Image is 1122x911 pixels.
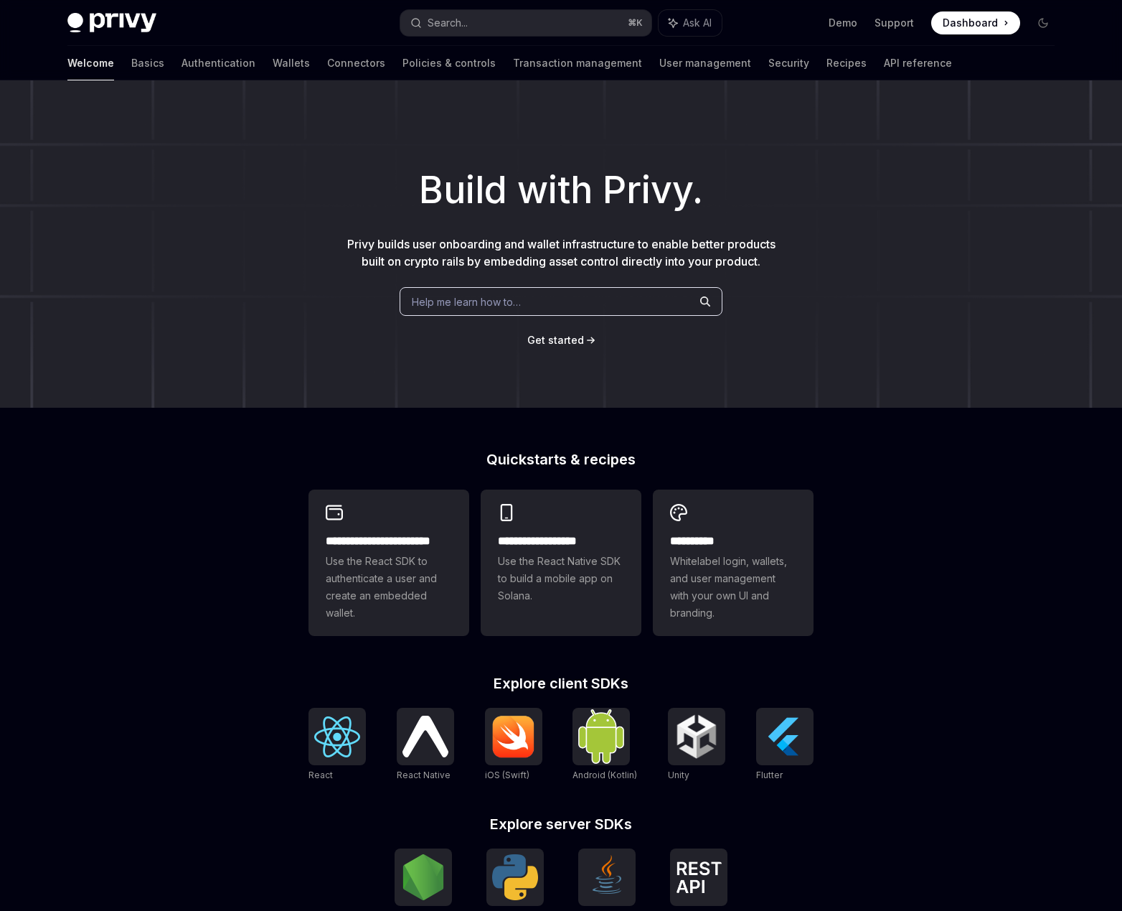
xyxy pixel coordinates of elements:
[584,854,630,900] img: Java
[578,709,624,763] img: Android (Kotlin)
[513,46,642,80] a: Transaction management
[485,708,542,782] a: iOS (Swift)iOS (Swift)
[762,714,808,760] img: Flutter
[308,708,366,782] a: ReactReact
[397,770,451,780] span: React Native
[308,770,333,780] span: React
[181,46,255,80] a: Authentication
[402,46,496,80] a: Policies & controls
[326,553,452,622] span: Use the React SDK to authenticate a user and create an embedded wallet.
[676,861,722,893] img: REST API
[314,716,360,757] img: React
[400,854,446,900] img: NodeJS
[412,294,521,309] span: Help me learn how to…
[884,46,952,80] a: API reference
[1032,11,1055,34] button: Toggle dark mode
[131,46,164,80] a: Basics
[829,16,857,30] a: Demo
[756,708,814,782] a: FlutterFlutter
[527,334,584,346] span: Get started
[683,16,712,30] span: Ask AI
[668,770,689,780] span: Unity
[273,46,310,80] a: Wallets
[756,770,783,780] span: Flutter
[402,716,448,757] img: React Native
[23,162,1099,218] h1: Build with Privy.
[653,490,814,636] a: **** *****Whitelabel login, wallets, and user management with your own UI and branding.
[670,553,796,622] span: Whitelabel login, wallets, and user management with your own UI and branding.
[308,817,814,831] h2: Explore server SDKs
[874,16,914,30] a: Support
[659,46,751,80] a: User management
[628,17,643,29] span: ⌘ K
[572,770,637,780] span: Android (Kotlin)
[659,10,722,36] button: Ask AI
[327,46,385,80] a: Connectors
[943,16,998,30] span: Dashboard
[492,854,538,900] img: Python
[67,13,156,33] img: dark logo
[400,10,651,36] button: Search...⌘K
[67,46,114,80] a: Welcome
[826,46,867,80] a: Recipes
[491,715,537,758] img: iOS (Swift)
[768,46,809,80] a: Security
[347,237,775,268] span: Privy builds user onboarding and wallet infrastructure to enable better products built on crypto ...
[428,14,468,32] div: Search...
[308,452,814,467] h2: Quickstarts & recipes
[527,333,584,347] a: Get started
[931,11,1020,34] a: Dashboard
[572,708,637,782] a: Android (Kotlin)Android (Kotlin)
[498,553,624,604] span: Use the React Native SDK to build a mobile app on Solana.
[668,708,725,782] a: UnityUnity
[485,770,529,780] span: iOS (Swift)
[674,714,720,760] img: Unity
[397,708,454,782] a: React NativeReact Native
[308,676,814,691] h2: Explore client SDKs
[481,490,641,636] a: **** **** **** ***Use the React Native SDK to build a mobile app on Solana.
